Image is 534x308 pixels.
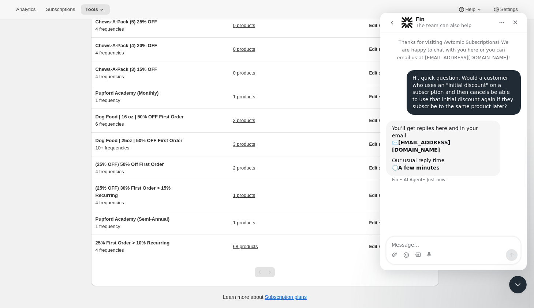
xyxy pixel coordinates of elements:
a: 0 products [233,46,255,53]
span: Pupford Academy (Semi-Annual) [96,216,169,222]
button: Subscriptions [41,4,79,15]
span: Chews-A-Pack (5) 25% OFF [96,19,157,24]
button: Edit subscription [365,242,409,252]
iframe: Intercom live chat [509,276,527,293]
span: Edit subscription [369,165,405,171]
span: (25% OFF) 30% First Order > 15% Recurring [96,185,171,198]
button: Edit subscription [365,20,409,31]
a: 3 products [233,117,255,124]
button: Edit subscription [365,218,409,228]
span: Edit subscription [369,118,405,123]
span: Tools [85,7,98,12]
button: Edit subscription [365,139,409,149]
button: Edit subscription [365,163,409,173]
div: 4 frequencies [96,18,187,33]
span: Edit subscription [369,193,405,198]
span: Edit subscription [369,70,405,76]
button: Edit subscription [365,92,409,102]
span: Help [465,7,475,12]
a: 3 products [233,141,255,148]
button: Analytics [12,4,40,15]
a: 1 products [233,93,255,100]
span: Edit subscription [369,23,405,28]
span: Dog Food | 16 oz | 50% OFF First Order [96,114,184,119]
iframe: Intercom live chat [380,13,527,270]
div: 6 frequencies [96,113,187,128]
span: (25% OFF) 50% Off First Order [96,161,164,167]
button: Edit subscription [365,115,409,126]
a: 0 products [233,69,255,77]
div: 4 frequencies [96,239,187,254]
div: 4 frequencies [96,66,187,80]
a: 2 products [233,164,255,172]
span: Edit subscription [369,220,405,226]
span: Edit subscription [369,141,405,147]
button: Settings [489,4,522,15]
span: Subscriptions [46,7,75,12]
div: 4 frequencies [96,161,187,175]
span: Settings [500,7,518,12]
a: 1 products [233,219,255,227]
span: Edit subscription [369,46,405,52]
span: Edit subscription [369,94,405,100]
span: Dog Food | 25oz | 50% OFF First Order [96,138,183,143]
div: 1 frequency [96,216,187,230]
span: Pupford Academy (Monthly) [96,90,159,96]
button: Edit subscription [365,190,409,201]
button: Tools [81,4,110,15]
nav: Pagination [255,267,275,277]
span: Chews-A-Pack (3) 15% OFF [96,66,157,72]
span: Chews-A-Pack (4) 20% OFF [96,43,157,48]
span: Analytics [16,7,36,12]
a: 68 products [233,243,258,250]
button: Edit subscription [365,44,409,54]
p: Learn more about [223,293,307,301]
span: Edit subscription [369,244,405,250]
button: Help [453,4,487,15]
span: 25% First Order > 10% Recurring [96,240,170,246]
div: 10+ frequencies [96,137,187,152]
a: 0 products [233,22,255,29]
div: 4 frequencies [96,42,187,57]
a: 1 products [233,192,255,199]
a: Subscription plans [265,294,307,300]
button: Edit subscription [365,68,409,78]
div: 4 frequencies [96,185,187,206]
div: 1 frequency [96,90,187,104]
